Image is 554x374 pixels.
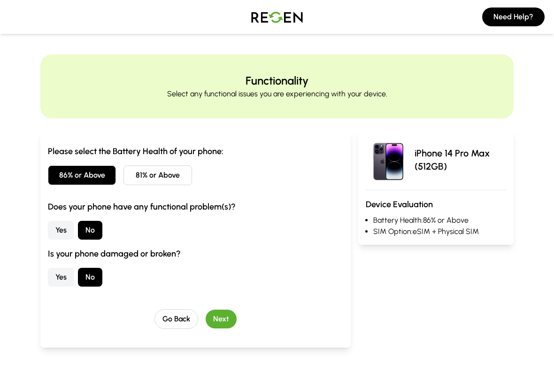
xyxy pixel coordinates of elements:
button: Need Help? [482,8,545,26]
p: iPhone 14 Pro Max (512GB) [415,147,506,173]
button: No [78,221,102,240]
h3: Does your phone have any functional problem(s)? [48,200,343,213]
h3: Device Evaluation [366,198,506,211]
button: Yes [48,268,74,287]
button: Go Back [154,309,198,329]
h3: Is your phone damaged or broken? [48,247,343,260]
li: Battery Health: 86% or Above [373,215,506,226]
img: iPhone 14 Pro Max [366,137,411,182]
button: 81% or Above [123,165,192,185]
img: Logo [244,4,310,30]
h3: Please select the Battery Health of your phone: [48,145,343,158]
button: 86% or Above [48,165,116,185]
h2: Functionality [246,73,308,88]
p: Select any functional issues you are experiencing with your device. [167,88,387,100]
button: Yes [48,221,74,240]
li: SIM Option: eSIM + Physical SIM [373,226,506,237]
button: No [78,268,102,287]
button: Next [206,310,237,328]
